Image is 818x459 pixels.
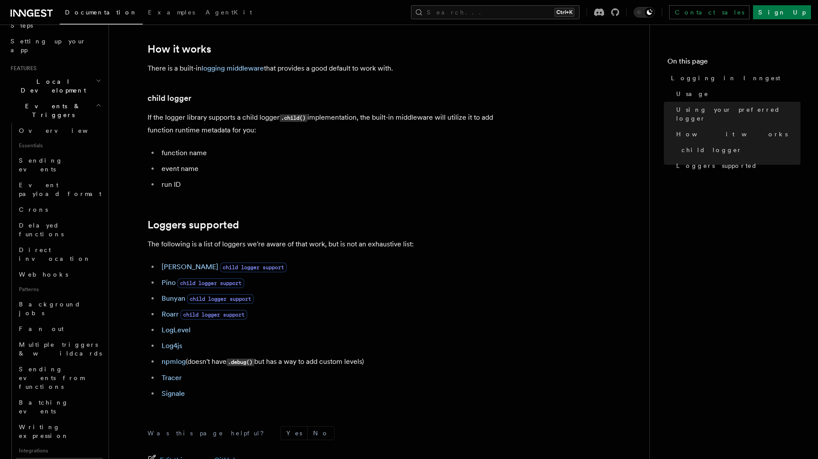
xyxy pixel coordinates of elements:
a: Examples [143,3,200,24]
button: Yes [281,427,307,440]
a: Crons [15,202,103,217]
p: There is a built-in that provides a good default to work with. [148,62,499,75]
a: child logger [148,92,191,104]
span: Logging in Inngest [671,74,780,82]
span: Usage [676,89,709,98]
a: Log4js [162,342,182,350]
span: Essentials [15,139,103,153]
a: npmlog [162,357,186,366]
a: Logging in Inngest [667,70,800,86]
span: How it works [676,130,788,139]
p: Was this page helpful? [148,429,270,438]
kbd: Ctrl+K [555,8,574,17]
button: No [308,427,334,440]
p: If the logger library supports a child logger implementation, the built-in middleware will utiliz... [148,111,499,136]
span: Sending events [19,157,63,173]
a: How it works [148,43,211,55]
span: Setting up your app [11,38,86,53]
a: Using your preferred logger [673,102,800,126]
span: child logger support [180,310,247,320]
span: Documentation [65,9,137,16]
span: Integrations [15,444,103,458]
a: Sign Up [753,5,811,19]
span: Sending events from functions [19,366,84,390]
a: Background jobs [15,296,103,321]
a: Sending events from functions [15,361,103,395]
a: Delayed functions [15,217,103,242]
a: Tracer [162,374,182,382]
button: Search...Ctrl+K [411,5,580,19]
a: Batching events [15,395,103,419]
a: LogLevel [162,326,191,334]
a: Bunyan [162,294,185,302]
a: Signale [162,389,185,398]
span: child logger support [220,263,287,272]
button: Local Development [7,74,103,98]
li: (doesn't have but has a way to add custom levels) [159,356,499,368]
span: Overview [19,127,109,134]
p: The following is a list of loggers we're aware of that work, but is not an exhaustive list: [148,238,499,250]
a: Event payload format [15,177,103,202]
a: Pino [162,278,176,287]
span: Event payload format [19,181,101,197]
li: run ID [159,178,499,191]
span: Webhooks [19,271,68,278]
span: child logger support [177,278,244,288]
button: Toggle dark mode [634,7,655,18]
span: child logger [681,146,742,154]
span: Background jobs [19,301,81,317]
span: Using your preferred logger [676,105,800,123]
span: Delayed functions [19,222,64,238]
a: Loggers supported [673,158,800,174]
h4: On this page [667,56,800,70]
a: Direct invocation [15,242,103,267]
li: function name [159,147,499,159]
span: Batching events [19,399,68,415]
a: Usage [673,86,800,102]
code: .debug() [227,359,254,366]
span: Patterns [15,282,103,296]
a: logging middleware [202,64,264,72]
button: Events & Triggers [7,98,103,123]
a: [PERSON_NAME] [162,263,218,271]
a: Setting up your app [7,33,103,58]
span: Writing expression [19,423,69,439]
a: child logger [678,142,800,158]
span: Local Development [7,77,96,95]
span: Events & Triggers [7,102,96,119]
a: AgentKit [200,3,257,24]
a: Roarr [162,310,179,318]
a: Documentation [60,3,143,25]
span: Examples [148,9,195,16]
code: .child() [280,114,307,122]
a: Webhooks [15,267,103,282]
span: Crons [19,206,48,213]
span: child logger support [187,294,254,304]
span: Loggers supported [676,161,757,170]
span: Multiple triggers & wildcards [19,341,102,357]
span: Features [7,65,36,72]
a: How it works [673,126,800,142]
a: Sending events [15,153,103,177]
a: Contact sales [669,5,750,19]
a: Fan out [15,321,103,337]
li: event name [159,163,499,175]
span: AgentKit [205,9,252,16]
a: Multiple triggers & wildcards [15,337,103,361]
a: Writing expression [15,419,103,444]
span: Fan out [19,325,64,332]
a: Overview [15,123,103,139]
span: Direct invocation [19,246,91,262]
a: Loggers supported [148,219,239,231]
